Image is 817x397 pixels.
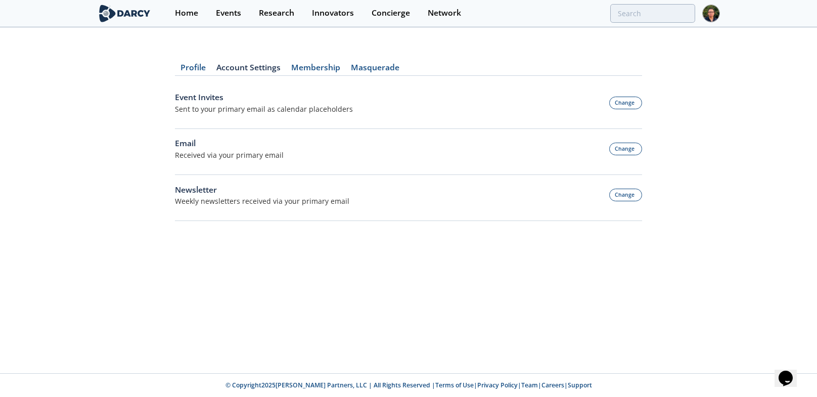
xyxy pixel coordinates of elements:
a: Support [568,381,592,389]
a: Masquerade [345,64,404,76]
a: Careers [541,381,564,389]
a: Terms of Use [435,381,474,389]
button: Change [609,189,643,201]
button: Change [609,143,643,155]
p: Received via your primary email [175,150,284,160]
iframe: chat widget [775,357,807,387]
div: Innovators [312,9,354,17]
a: Membership [286,64,345,76]
div: Email [175,138,284,150]
div: Sent to your primary email as calendar placeholders [175,104,353,114]
input: Advanced Search [610,4,695,23]
div: Newsletter [175,184,349,196]
div: Home [175,9,198,17]
a: Team [521,381,538,389]
img: Profile [702,5,720,22]
a: Account Settings [211,64,286,76]
button: Change [609,97,643,109]
div: Concierge [372,9,410,17]
a: Profile [175,64,211,76]
div: Event Invites [175,92,353,104]
div: Research [259,9,294,17]
a: Privacy Policy [477,381,518,389]
p: © Copyright 2025 [PERSON_NAME] Partners, LLC | All Rights Reserved | | | | | [34,381,783,390]
div: Network [428,9,461,17]
div: Weekly newsletters received via your primary email [175,196,349,206]
div: Events [216,9,241,17]
img: logo-wide.svg [97,5,152,22]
